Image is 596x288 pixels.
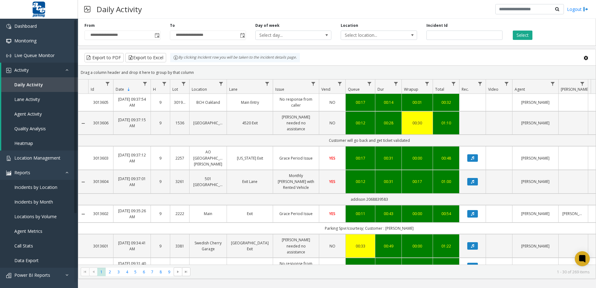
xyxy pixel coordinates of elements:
a: 3013599 [92,264,109,270]
span: NO [329,100,335,105]
span: Lot [172,87,178,92]
img: logout [583,6,588,12]
a: 2257 [174,155,185,161]
a: 3013604 [92,179,109,185]
div: 00:11 [349,211,371,217]
span: Page 2 [106,268,114,276]
span: Agent Activity [14,111,42,117]
span: Issue [275,87,284,92]
span: Quality Analysis [14,126,46,132]
a: Lot Filter Menu [180,79,188,88]
span: NO [329,243,335,249]
span: Location [192,87,207,92]
a: Video Filter Menu [502,79,511,88]
a: 00:01 [406,99,429,105]
a: 301900 [174,99,185,105]
label: Day of week [255,23,280,28]
a: 9 [155,99,166,105]
a: 00:17 [406,179,429,185]
a: Date Filter Menu [141,79,149,88]
a: [PERSON_NAME] [562,211,584,217]
a: NO [323,99,342,105]
span: Incidents by Month [14,199,53,205]
a: [US_STATE] Exit [231,155,269,161]
a: Rec. Filter Menu [476,79,484,88]
a: Vend Filter Menu [336,79,344,88]
span: YES [329,179,335,184]
a: Quality Analysis [1,121,78,136]
span: Live Queue Monitor [14,52,55,58]
a: Grace Period Issue [277,211,315,217]
a: AO [GEOGRAPHIC_DATA][PERSON_NAME] [193,149,223,167]
a: NO [323,120,342,126]
a: Location Filter Menu [217,79,225,88]
div: 00:00 [406,243,429,249]
a: Collapse Details [78,212,88,217]
a: [DATE] 09:35:26 AM [117,208,147,220]
span: Total [435,87,444,92]
a: Collapse Details [78,180,88,185]
span: Data Export [14,257,39,263]
img: 'icon' [6,39,11,44]
a: [DATE] 09:37:15 AM [117,117,147,129]
a: Agent Filter Menu [549,79,557,88]
span: Rec. [462,87,469,92]
a: 9 [155,264,166,270]
a: 3013606 [92,120,109,126]
a: 00:00 [406,211,429,217]
a: 9 [155,211,166,217]
a: 00:31 [379,155,398,161]
a: [PERSON_NAME] [516,264,555,270]
img: 'icon' [6,24,11,29]
a: 9 [155,179,166,185]
a: 00:54 [437,211,455,217]
a: 00:09 [379,264,398,270]
a: [PERSON_NAME] [516,211,555,217]
a: 9 [155,120,166,126]
a: 00:43 [379,211,398,217]
span: Vend [321,87,330,92]
a: YES [323,155,342,161]
a: Exit [231,211,269,217]
a: 00:16 [349,264,371,270]
a: [DATE] 09:37:01 AM [117,176,147,188]
span: Dur [377,87,384,92]
a: 00:14 [379,99,398,105]
span: Toggle popup [153,31,160,40]
div: Data table [78,79,596,265]
span: H [153,87,156,92]
span: Page 5 [131,268,140,276]
a: 00:49 [379,243,398,249]
img: infoIcon.svg [173,55,178,60]
a: YES [323,211,342,217]
a: Total Filter Menu [449,79,458,88]
a: 9 [155,155,166,161]
a: Issue Filter Menu [309,79,318,88]
a: [PERSON_NAME] needed no assistance [277,114,315,132]
a: [PERSON_NAME] [516,179,555,185]
a: 2222 [174,211,185,217]
img: 'icon' [6,156,11,161]
a: 00:30 [406,120,429,126]
a: 00:17 [349,99,371,105]
span: Call Stats [14,243,33,249]
a: 01:00 [437,179,455,185]
a: Grace Period Issue [277,155,315,161]
span: Queue [348,87,360,92]
a: 3381 [174,243,185,249]
span: Locations by Volume [14,214,57,219]
a: [PERSON_NAME] [516,243,555,249]
a: 00:48 [437,155,455,161]
span: Agent Metrics [14,228,42,234]
a: Lane Filter Menu [263,79,272,88]
span: NO [329,264,335,269]
span: Page 8 [156,268,165,276]
a: [PERSON_NAME] needed no assistance [277,237,315,255]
